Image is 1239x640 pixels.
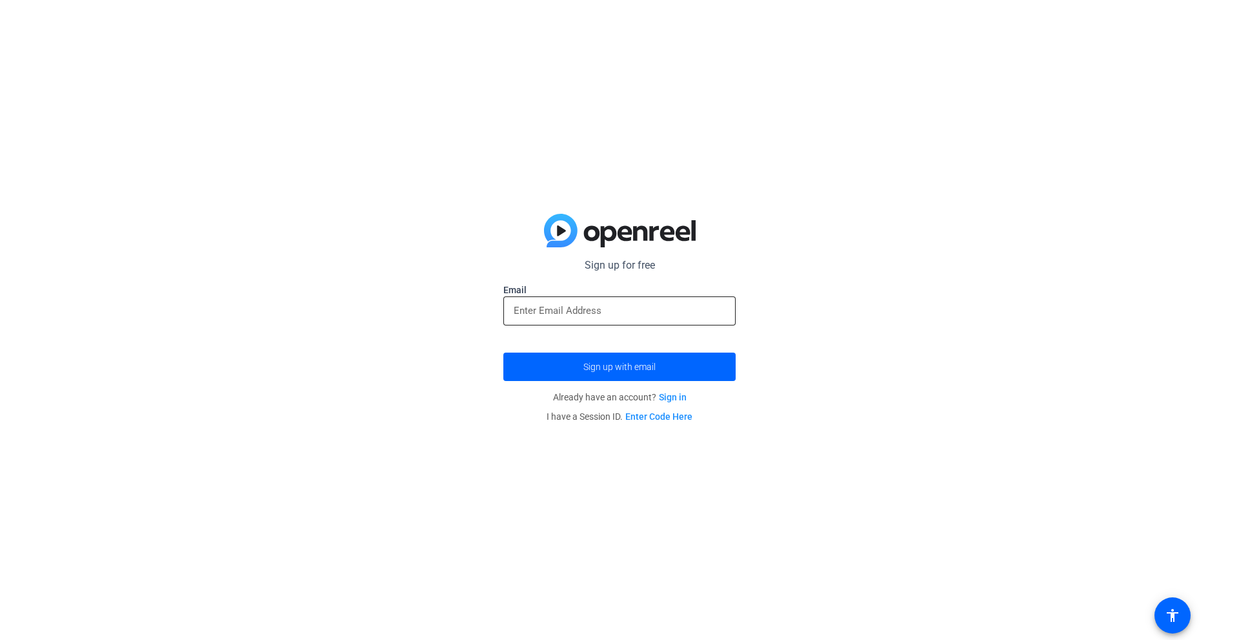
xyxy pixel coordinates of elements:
p: Sign up for free [503,258,736,273]
a: Sign in [659,392,687,402]
a: Enter Code Here [625,411,692,422]
img: blue-gradient.svg [544,214,696,247]
span: Already have an account? [553,392,687,402]
label: Email [503,284,736,296]
mat-icon: accessibility [1165,608,1180,623]
input: Enter Email Address [514,303,725,318]
span: I have a Session ID. [547,411,692,422]
button: Sign up with email [503,353,736,381]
